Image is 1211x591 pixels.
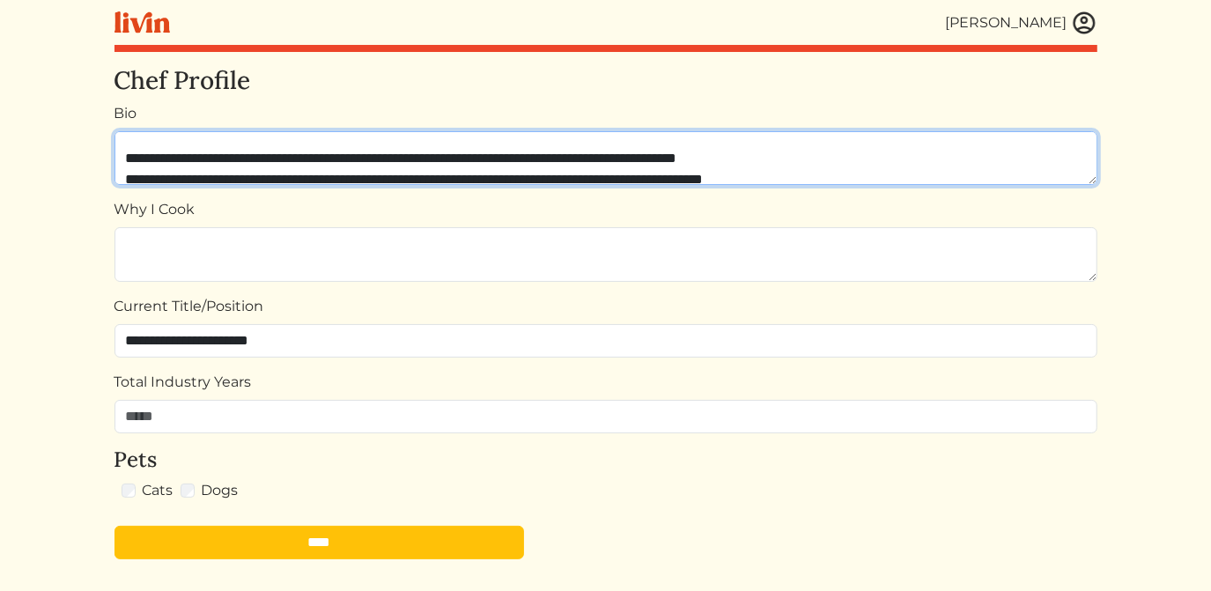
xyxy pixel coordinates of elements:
label: Dogs [202,480,239,501]
label: Total Industry Years [114,372,252,393]
label: Cats [143,480,174,501]
label: Current Title/Position [114,296,264,317]
h4: Pets [114,447,1097,473]
label: Why I Cook [114,199,196,220]
h3: Chef Profile [114,66,1097,96]
label: Bio [114,103,137,124]
img: user_account-e6e16d2ec92f44fc35f99ef0dc9cddf60790bfa021a6ecb1c896eb5d2907b31c.svg [1071,10,1097,36]
img: livin-logo-a0d97d1a881af30f6274990eb6222085a2533c92bbd1e4f22c21b4f0d0e3210c.svg [114,11,170,33]
div: [PERSON_NAME] [946,12,1067,33]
